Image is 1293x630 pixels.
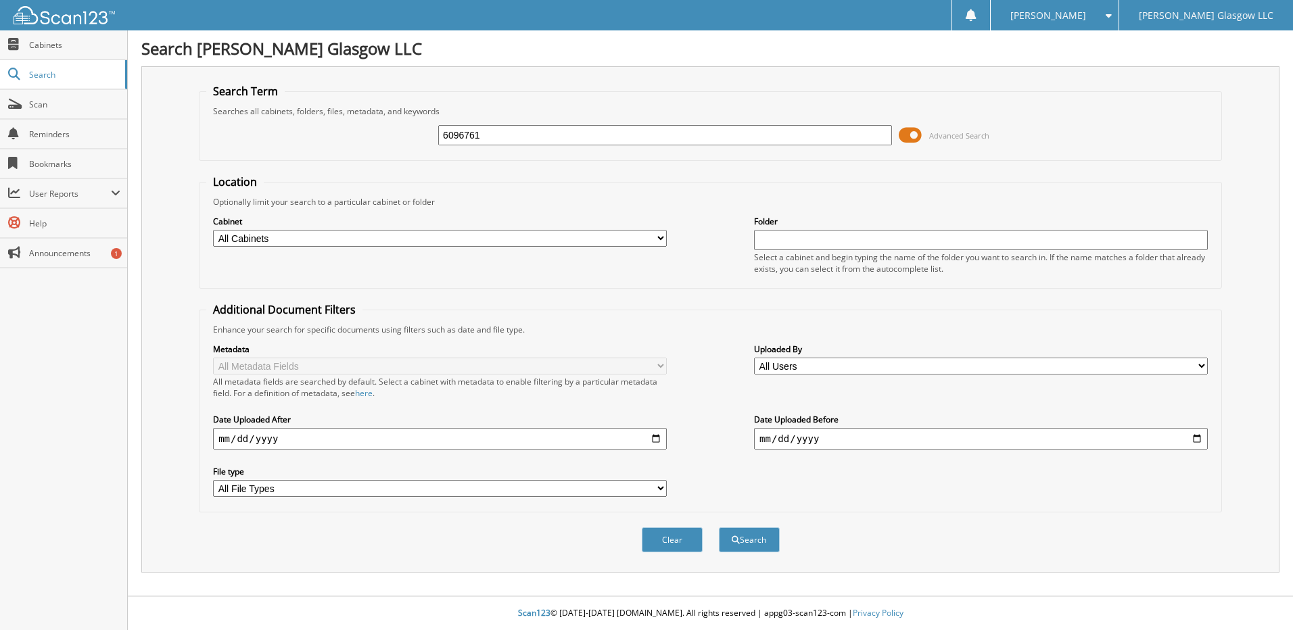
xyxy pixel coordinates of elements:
[29,188,111,199] span: User Reports
[29,218,120,229] span: Help
[29,99,120,110] span: Scan
[29,158,120,170] span: Bookmarks
[206,84,285,99] legend: Search Term
[213,343,667,355] label: Metadata
[754,428,1208,450] input: end
[29,69,118,80] span: Search
[29,247,120,259] span: Announcements
[29,39,120,51] span: Cabinets
[1010,11,1086,20] span: [PERSON_NAME]
[719,527,780,552] button: Search
[213,466,667,477] label: File type
[128,597,1293,630] div: © [DATE]-[DATE] [DOMAIN_NAME]. All rights reserved | appg03-scan123-com |
[29,128,120,140] span: Reminders
[754,414,1208,425] label: Date Uploaded Before
[206,174,264,189] legend: Location
[213,376,667,399] div: All metadata fields are searched by default. Select a cabinet with metadata to enable filtering b...
[213,414,667,425] label: Date Uploaded After
[141,37,1279,59] h1: Search [PERSON_NAME] Glasgow LLC
[111,248,122,259] div: 1
[213,216,667,227] label: Cabinet
[754,216,1208,227] label: Folder
[14,6,115,24] img: scan123-logo-white.svg
[642,527,703,552] button: Clear
[1139,11,1273,20] span: [PERSON_NAME] Glasgow LLC
[206,324,1215,335] div: Enhance your search for specific documents using filters such as date and file type.
[213,428,667,450] input: start
[518,607,550,619] span: Scan123
[754,343,1208,355] label: Uploaded By
[1225,565,1293,630] iframe: Chat Widget
[206,105,1215,117] div: Searches all cabinets, folders, files, metadata, and keywords
[206,196,1215,208] div: Optionally limit your search to a particular cabinet or folder
[754,251,1208,274] div: Select a cabinet and begin typing the name of the folder you want to search in. If the name match...
[355,387,373,399] a: here
[929,130,989,141] span: Advanced Search
[853,607,903,619] a: Privacy Policy
[206,302,362,317] legend: Additional Document Filters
